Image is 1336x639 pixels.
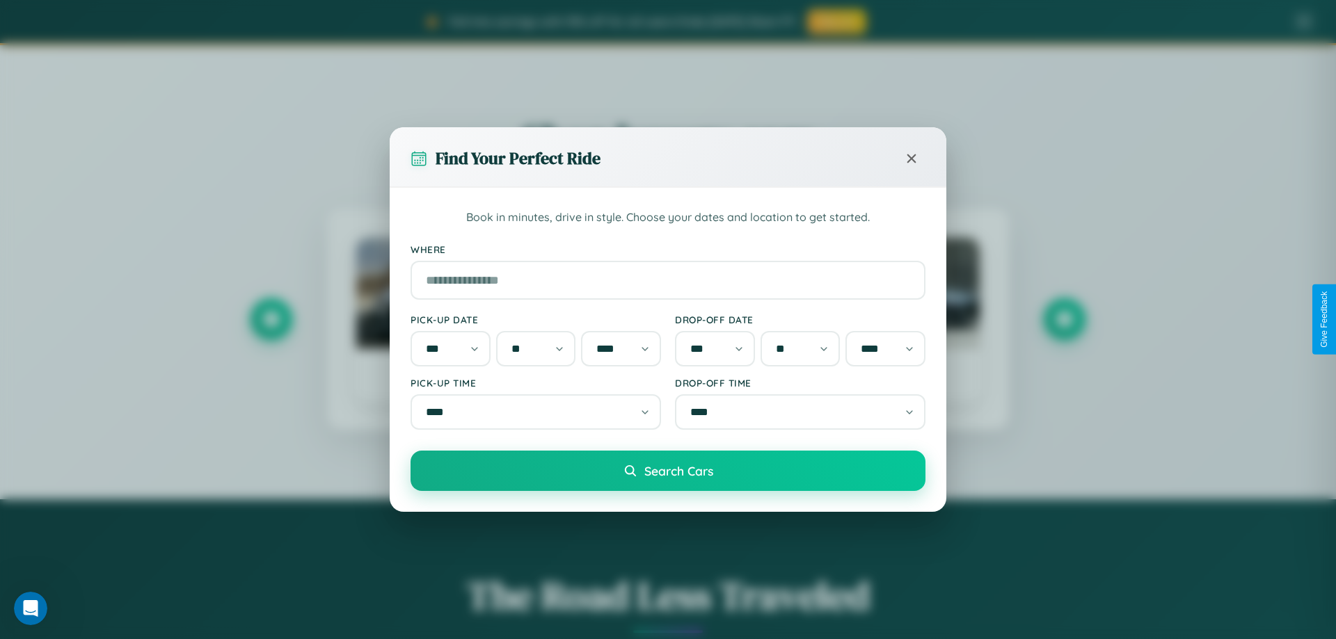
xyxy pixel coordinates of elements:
[675,314,925,325] label: Drop-off Date
[411,451,925,491] button: Search Cars
[436,147,601,170] h3: Find Your Perfect Ride
[411,243,925,255] label: Where
[411,314,661,325] label: Pick-up Date
[411,377,661,389] label: Pick-up Time
[644,463,713,478] span: Search Cars
[675,377,925,389] label: Drop-off Time
[411,209,925,227] p: Book in minutes, drive in style. Choose your dates and location to get started.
